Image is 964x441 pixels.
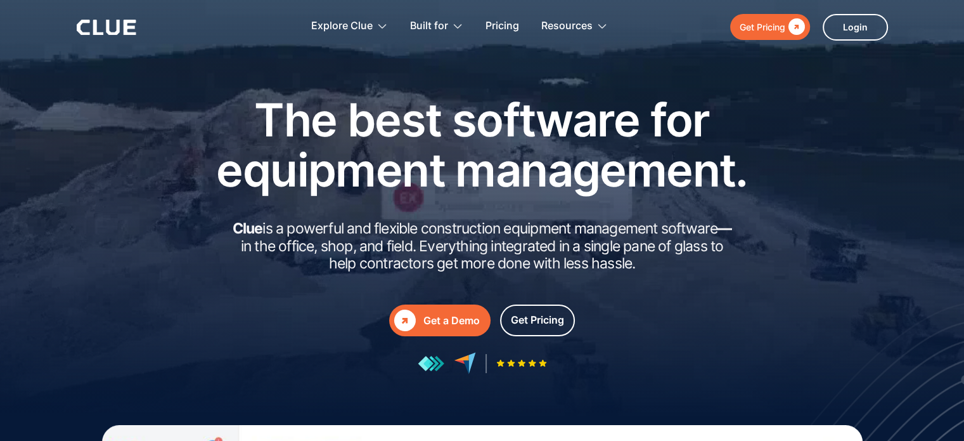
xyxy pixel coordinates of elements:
[785,19,805,35] div: 
[423,313,480,329] div: Get a Demo
[229,220,736,273] h2: is a powerful and flexible construction equipment management software in the office, shop, and fi...
[541,6,608,46] div: Resources
[418,355,444,372] img: reviews at getapp
[410,6,463,46] div: Built for
[736,264,964,441] iframe: Chat Widget
[410,6,448,46] div: Built for
[311,6,373,46] div: Explore Clue
[541,6,593,46] div: Resources
[500,305,575,336] a: Get Pricing
[233,220,263,237] strong: Clue
[717,220,731,237] strong: —
[496,359,547,367] img: Five-star rating icon
[389,305,491,336] a: Get a Demo
[311,6,388,46] div: Explore Clue
[197,95,768,195] h1: The best software for equipment management.
[740,19,785,35] div: Get Pricing
[823,14,888,41] a: Login
[730,14,810,40] a: Get Pricing
[511,312,564,328] div: Get Pricing
[394,310,416,331] div: 
[454,352,476,374] img: reviews at capterra
[485,6,519,46] a: Pricing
